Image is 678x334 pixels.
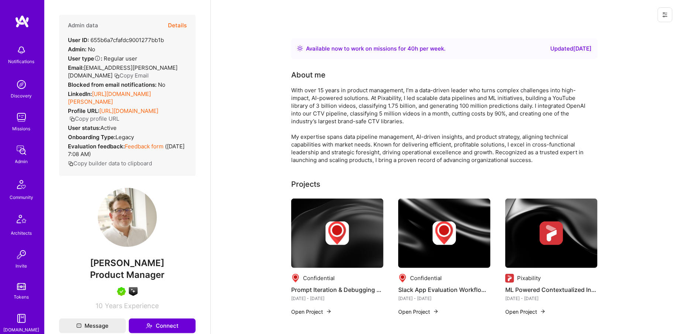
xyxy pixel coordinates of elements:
div: Pixability [517,274,541,282]
div: Regular user [68,55,137,62]
img: admin teamwork [14,143,29,158]
img: cover [398,199,491,268]
i: icon Copy [114,73,120,79]
img: arrow-right [540,309,546,314]
span: 40 [407,45,415,52]
strong: Evaluation feedback: [68,143,125,150]
button: Connect [129,318,196,333]
button: Details [168,15,187,36]
div: 655b6a7cfafdc9001277bb1b [68,36,164,44]
h4: Admin data [68,22,98,29]
img: Company logo [398,274,407,283]
img: tokens [17,283,26,290]
a: Feedback form [125,143,164,150]
button: Copy builder data to clipboard [68,159,152,167]
img: Company logo [540,221,563,245]
i: icon Connect [146,323,152,329]
i: icon Copy [69,116,75,122]
span: Active [100,124,117,131]
img: bell [14,43,29,58]
img: Company logo [291,274,300,283]
div: [DATE] - [DATE] [505,295,598,302]
button: Copy profile URL [69,115,119,123]
span: 10 [96,302,103,310]
div: Discovery [11,92,32,100]
img: Invite [14,247,29,262]
div: No [68,45,95,53]
div: Updated [DATE] [550,44,592,53]
img: A.I. guild [129,287,138,296]
img: User Avatar [98,188,157,247]
button: Open Project [505,308,546,316]
strong: Profile URL: [68,107,99,114]
div: Invite [16,262,27,270]
img: Architects [13,211,30,229]
div: Available now to work on missions for h per week . [306,44,445,53]
img: Community [13,176,30,193]
i: icon Copy [68,161,73,166]
img: logo [15,15,30,28]
img: Company logo [433,221,456,245]
i: icon Mail [76,323,82,328]
div: Confidential [303,274,335,282]
strong: User ID: [68,37,89,44]
a: [URL][DOMAIN_NAME] [99,107,158,114]
strong: User status: [68,124,100,131]
img: arrow-right [433,309,439,314]
div: [DATE] - [DATE] [291,295,383,302]
div: Admin [15,158,28,165]
div: Community [10,193,33,201]
strong: Email: [68,64,84,71]
span: Product Manager [90,269,165,280]
img: arrow-right [326,309,332,314]
span: [EMAIL_ADDRESS][PERSON_NAME][DOMAIN_NAME] [68,64,178,79]
div: [DOMAIN_NAME] [4,326,39,334]
div: Missions [13,125,31,132]
button: Message [59,318,126,333]
strong: User type : [68,55,102,62]
i: Help [94,55,101,62]
span: [PERSON_NAME] [59,258,196,269]
h4: ML Powered Contextualized Insight Dashboard for YouTube Content Insights [505,285,598,295]
div: No [68,81,165,89]
div: Architects [11,229,32,237]
img: Company logo [326,221,349,245]
img: cover [291,199,383,268]
span: legacy [116,134,134,141]
strong: Onboarding Type: [68,134,116,141]
div: Notifications [8,58,35,65]
span: Years Experience [105,302,159,310]
div: Tokens [14,293,29,301]
img: discovery [14,77,29,92]
img: teamwork [14,110,29,125]
div: About me [291,69,326,80]
button: Copy Email [114,72,149,79]
h4: Prompt Iteration & Debugging Tool – Human-in-the-Loop Evaluation [291,285,383,295]
img: guide book [14,311,29,326]
div: [DATE] - [DATE] [398,295,491,302]
strong: LinkedIn: [68,90,92,97]
div: Projects [291,179,320,190]
button: Open Project [291,308,332,316]
div: Confidential [410,274,442,282]
h4: Slack App Evaluation Workflow Automation – GTM Team [398,285,491,295]
img: cover [505,199,598,268]
img: Availability [297,45,303,51]
div: With over 15 years in product management, I’m a data-driven leader who turns complex challenges i... [291,86,586,164]
div: ( [DATE] 7:08 AM ) [68,142,187,158]
a: [URL][DOMAIN_NAME][PERSON_NAME] [68,90,151,105]
img: Company logo [505,274,514,283]
strong: Admin: [68,46,86,53]
img: A.Teamer in Residence [117,287,126,296]
button: Open Project [398,308,439,316]
strong: Blocked from email notifications: [68,81,158,88]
